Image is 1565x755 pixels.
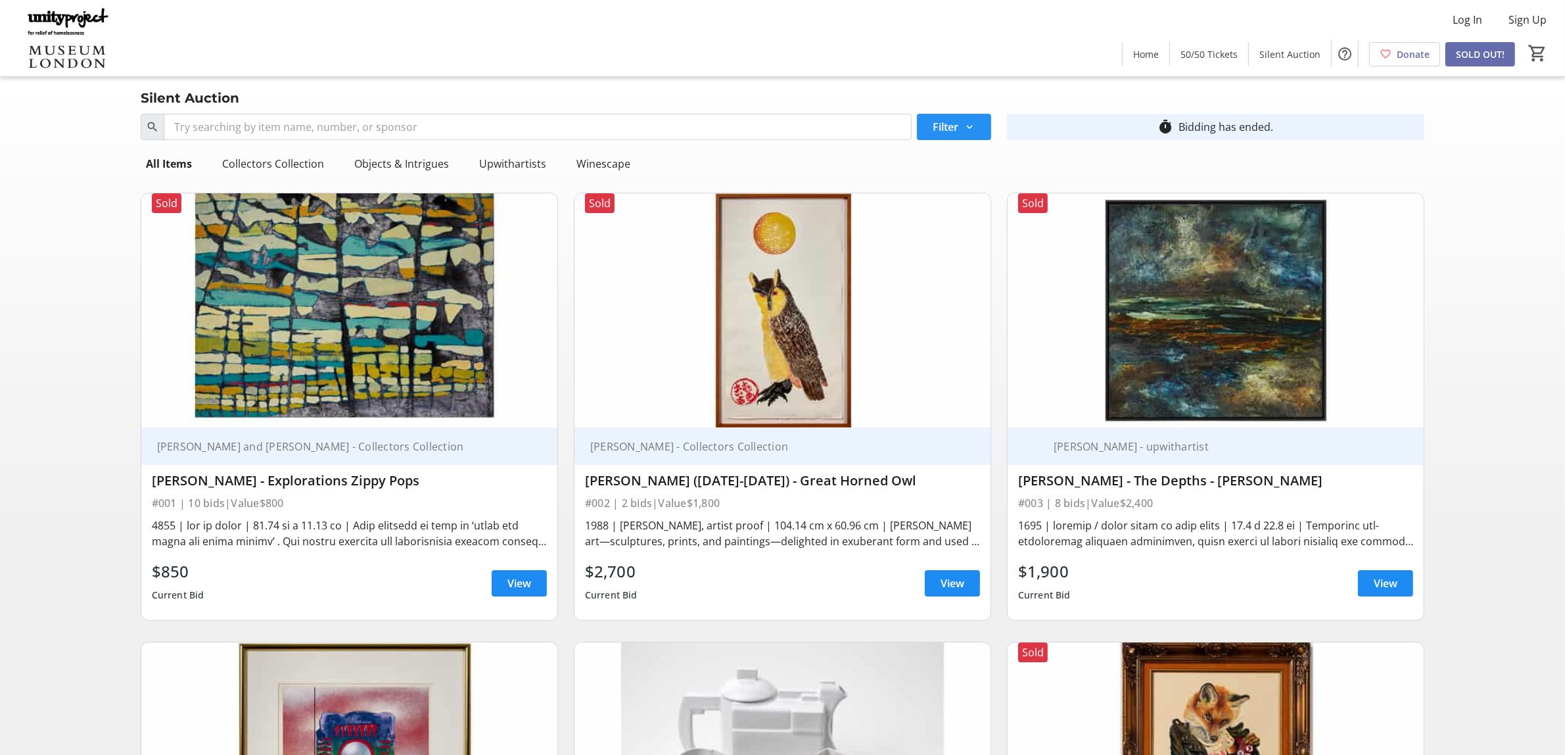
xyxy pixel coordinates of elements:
[8,5,125,71] img: Unity Project & Museum London's Logo
[1445,42,1515,66] a: SOLD OUT!
[1456,47,1505,61] span: SOLD OUT!
[585,518,980,549] div: 1988 | [PERSON_NAME], artist proof | 104.14 cm x 60.96 cm | [PERSON_NAME] art—sculptures, prints,...
[585,193,615,213] div: Sold
[507,575,531,591] span: View
[1180,47,1238,61] span: 50/50 Tickets
[1442,9,1493,30] button: Log In
[585,494,980,512] div: #002 | 2 bids | Value $1,800
[1397,47,1430,61] span: Donate
[933,119,958,135] span: Filter
[1018,518,1413,549] div: 1695 | loremip / dolor sitam co adip elits | 17.4 d 22.8 ei | Temporinc utl-etdoloremag aliquaen ...
[474,151,551,177] div: Upwithartists
[1508,12,1547,28] span: Sign Up
[1018,643,1048,662] div: Sold
[1018,560,1071,583] div: $1,900
[152,518,547,549] div: 4855 | lor ip dolor | 81.74 si a 11.13 co | Adip elitsedd ei temp in ‘utlab etd magna ali enima m...
[1158,119,1174,135] mat-icon: timer_outline
[152,494,547,512] div: #001 | 10 bids | Value $800
[164,114,912,140] input: Try searching by item name, number, or sponsor
[141,151,197,177] div: All Items
[585,560,638,583] div: $2,700
[1358,570,1413,597] a: View
[574,193,991,427] img: Tom Benner (1950-2022) - Great Horned Owl
[152,583,204,607] div: Current Bid
[585,583,638,607] div: Current Bid
[1008,193,1424,427] img: Greg Benz - The Depths - Lake Rosalind
[1048,440,1397,453] div: [PERSON_NAME] - upwithartist
[133,87,247,109] div: Silent Auction
[492,570,547,597] a: View
[1259,47,1320,61] span: Silent Auction
[1018,494,1413,512] div: #003 | 8 bids | Value $2,400
[585,473,980,489] div: [PERSON_NAME] ([DATE]-[DATE]) - Great Horned Owl
[152,473,547,489] div: [PERSON_NAME] - Explorations Zippy Pops
[1179,119,1274,135] div: Bidding has ended.
[925,570,980,597] a: View
[1332,41,1358,67] button: Help
[1123,42,1169,66] a: Home
[1018,193,1048,213] div: Sold
[941,575,964,591] span: View
[585,440,964,453] div: [PERSON_NAME] - Collectors Collection
[1170,42,1248,66] a: 50/50 Tickets
[1133,47,1159,61] span: Home
[1374,575,1397,591] span: View
[152,440,531,453] div: [PERSON_NAME] and [PERSON_NAME] - Collectors Collection
[1498,9,1557,30] button: Sign Up
[141,193,557,427] img: Kim Atlin - Explorations Zippy Pops
[152,560,204,583] div: $850
[1453,12,1482,28] span: Log In
[1249,42,1331,66] a: Silent Auction
[217,151,329,177] div: Collectors Collection
[349,151,454,177] div: Objects & Intrigues
[152,193,181,213] div: Sold
[917,114,991,140] button: Filter
[1369,42,1440,66] a: Donate
[1018,473,1413,489] div: [PERSON_NAME] - The Depths - [PERSON_NAME]
[571,151,636,177] div: Winescape
[1018,583,1071,607] div: Current Bid
[1018,431,1048,462] img: Greg Benz - upwithartist
[1526,41,1549,65] button: Cart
